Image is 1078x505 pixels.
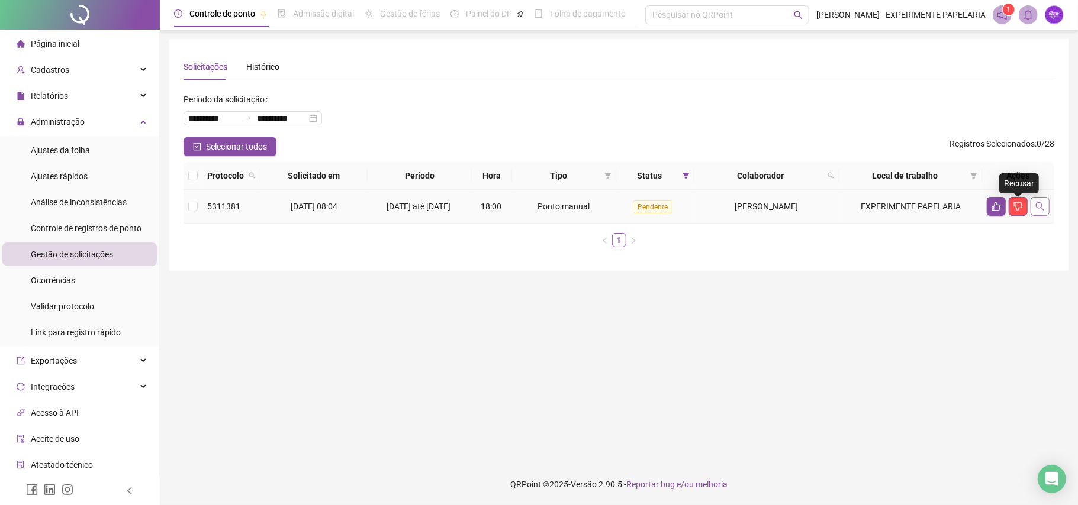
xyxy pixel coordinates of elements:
[1035,202,1045,211] span: search
[126,487,134,495] span: left
[17,357,25,365] span: export
[466,9,512,18] span: Painel do DP
[17,435,25,443] span: audit
[450,9,459,18] span: dashboard
[699,169,823,182] span: Colaborador
[184,60,227,73] div: Solicitações
[44,484,56,496] span: linkedin
[31,460,93,470] span: Atestado técnico
[246,60,279,73] div: Histórico
[31,434,79,444] span: Aceite de uso
[17,92,25,100] span: file
[291,202,337,211] span: [DATE] 08:04
[613,234,626,247] a: 1
[206,140,267,153] span: Selecionar todos
[602,167,614,184] span: filter
[31,39,79,48] span: Página inicial
[174,9,182,18] span: clock-circle
[987,169,1050,182] div: Ações
[968,167,980,184] span: filter
[31,302,94,311] span: Validar protocolo
[683,172,690,179] span: filter
[992,202,1001,211] span: like
[293,9,354,18] span: Admissão digital
[828,172,835,179] span: search
[604,172,612,179] span: filter
[816,8,986,21] span: [PERSON_NAME] - EXPERIMENTE PAPELARIA
[246,167,258,184] span: search
[612,233,626,247] li: 1
[598,233,612,247] button: left
[62,484,73,496] span: instagram
[481,202,501,211] span: 18:00
[1003,4,1015,15] sup: 1
[17,118,25,126] span: lock
[997,9,1008,20] span: notification
[31,117,85,127] span: Administração
[630,237,637,244] span: right
[1007,5,1011,14] span: 1
[387,202,450,211] span: [DATE] até [DATE]
[31,408,79,417] span: Acesso à API
[243,114,252,123] span: swap-right
[538,202,590,211] span: Ponto manual
[571,480,597,489] span: Versão
[31,171,88,181] span: Ajustes rápidos
[598,233,612,247] li: Página anterior
[31,356,77,365] span: Exportações
[1013,202,1023,211] span: dislike
[999,173,1039,193] div: Recusar
[621,169,677,182] span: Status
[31,382,75,391] span: Integrações
[160,464,1078,505] footer: QRPoint © 2025 - 2.90.5 -
[189,9,255,18] span: Controle de ponto
[970,172,977,179] span: filter
[31,145,90,155] span: Ajustes da folha
[1045,6,1063,24] img: 67974
[844,169,966,182] span: Local de trabalho
[380,9,440,18] span: Gestão de férias
[1038,465,1066,493] div: Open Intercom Messenger
[193,143,201,151] span: check-square
[31,65,69,75] span: Cadastros
[550,9,626,18] span: Folha de pagamento
[260,162,368,190] th: Solicitado em
[633,200,672,213] span: Pendente
[31,276,75,285] span: Ocorrências
[17,461,25,469] span: solution
[17,40,25,48] span: home
[626,233,641,247] button: right
[680,167,692,184] span: filter
[249,172,256,179] span: search
[950,137,1054,156] span: : 0 / 28
[17,383,25,391] span: sync
[26,484,38,496] span: facebook
[31,328,121,337] span: Link para registro rápido
[31,91,68,101] span: Relatórios
[368,162,472,190] th: Período
[184,137,276,156] button: Selecionar todos
[31,224,141,233] span: Controle de registros de ponto
[207,202,240,211] span: 5311381
[31,198,127,207] span: Análise de inconsistências
[626,233,641,247] li: Próxima página
[839,190,982,224] td: EXPERIMENTE PAPELARIA
[1023,9,1034,20] span: bell
[535,9,543,18] span: book
[260,11,267,18] span: pushpin
[735,202,799,211] span: [PERSON_NAME]
[472,162,512,190] th: Hora
[17,409,25,417] span: api
[794,11,803,20] span: search
[365,9,373,18] span: sun
[243,114,252,123] span: to
[184,90,272,109] label: Período da solicitação
[601,237,609,244] span: left
[517,11,524,18] span: pushpin
[517,169,600,182] span: Tipo
[17,66,25,74] span: user-add
[278,9,286,18] span: file-done
[207,169,244,182] span: Protocolo
[950,139,1035,148] span: Registros Selecionados
[825,167,837,184] span: search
